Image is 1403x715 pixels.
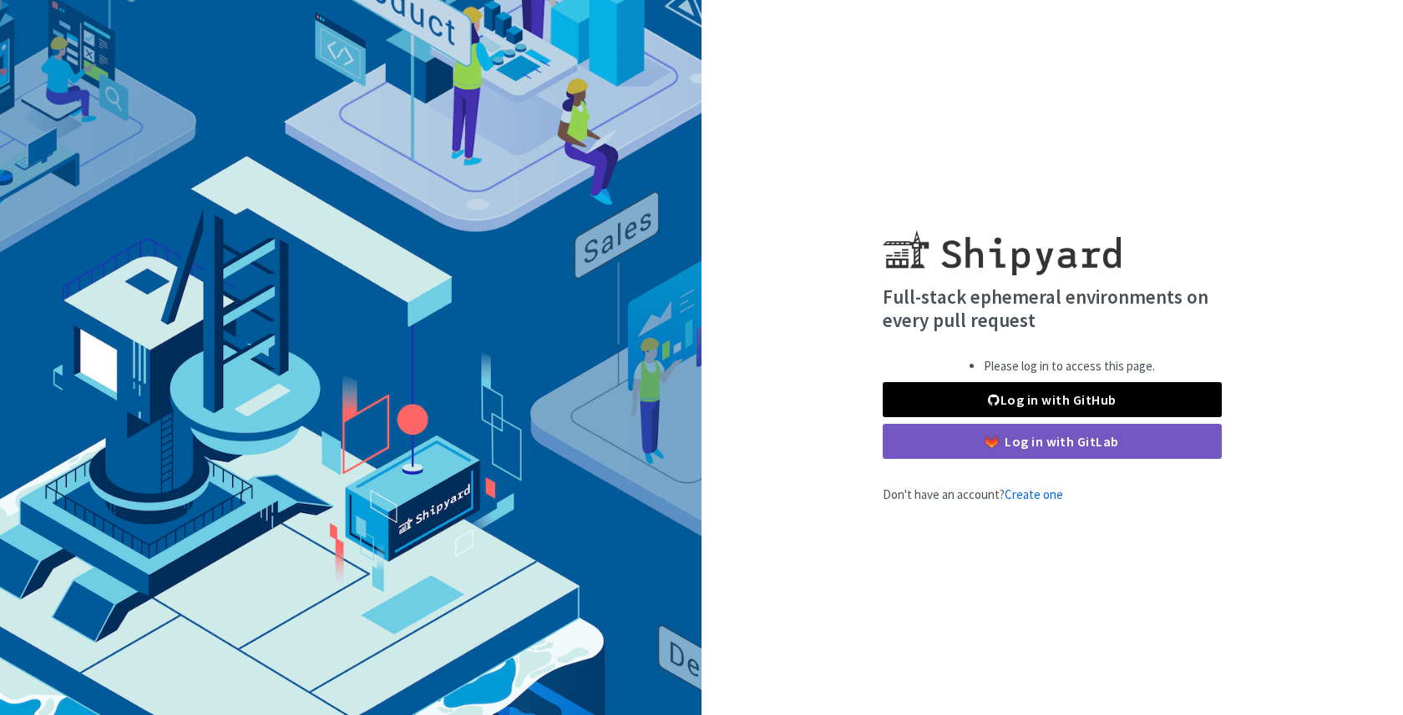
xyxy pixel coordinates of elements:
h4: Full-stack ephemeral environments on every pull request [883,285,1222,331]
span: Don't have an account? [883,486,1063,502]
img: gitlab-color.svg [985,436,998,448]
a: Log in with GitHub [883,382,1222,417]
a: Create one [1005,486,1063,502]
a: Log in with GitLab [883,424,1222,459]
img: Shipyard logo [883,210,1121,275]
li: Please log in to access this page. [984,357,1155,376]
